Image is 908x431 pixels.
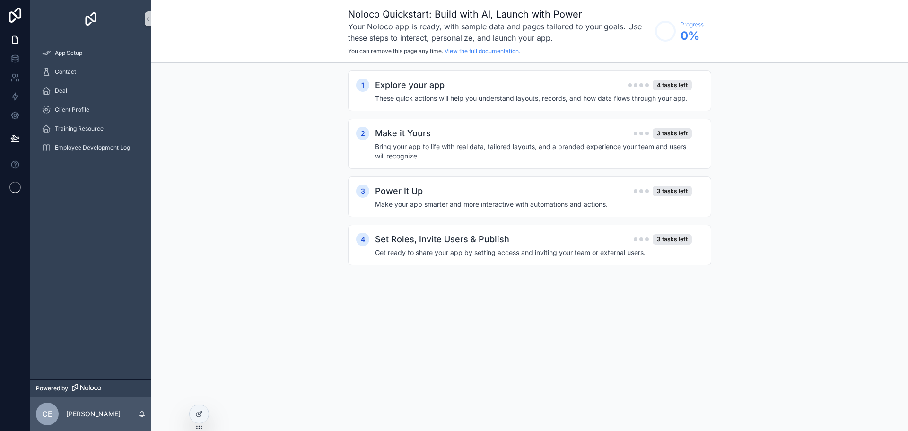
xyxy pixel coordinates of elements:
[55,106,89,114] span: Client Profile
[681,28,704,44] span: 0 %
[55,144,130,151] span: Employee Development Log
[348,8,650,21] h1: Noloco Quickstart: Build with AI, Launch with Power
[681,21,704,28] span: Progress
[55,87,67,95] span: Deal
[348,47,443,54] span: You can remove this page any time.
[36,139,146,156] a: Employee Development Log
[36,44,146,62] a: App Setup
[30,379,151,397] a: Powered by
[36,82,146,99] a: Deal
[83,11,98,26] img: App logo
[36,120,146,137] a: Training Resource
[36,63,146,80] a: Contact
[445,47,520,54] a: View the full documentation.
[36,385,68,392] span: Powered by
[55,125,104,132] span: Training Resource
[66,409,121,419] p: [PERSON_NAME]
[42,408,52,420] span: CE
[55,68,76,76] span: Contact
[55,49,82,57] span: App Setup
[30,38,151,168] div: scrollable content
[36,101,146,118] a: Client Profile
[348,21,650,44] h3: Your Noloco app is ready, with sample data and pages tailored to your goals. Use these steps to i...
